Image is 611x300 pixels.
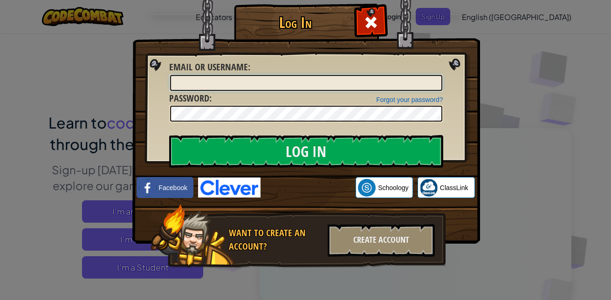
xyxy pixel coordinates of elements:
span: ClassLink [440,183,468,192]
span: Facebook [159,183,187,192]
h1: Log In [236,14,355,31]
span: Schoology [378,183,408,192]
div: Want to create an account? [229,226,322,253]
span: Password [169,92,209,104]
a: Forgot your password? [376,96,443,103]
input: Log In [169,135,443,168]
img: classlink-logo-small.png [420,179,438,197]
div: Create Account [328,224,435,257]
img: facebook_small.png [139,179,157,197]
label: : [169,92,212,105]
img: schoology.png [358,179,376,197]
label: : [169,61,250,74]
img: clever-logo-blue.png [198,177,261,198]
iframe: Sign in with Google Button [261,177,356,198]
span: Email or Username [169,61,248,73]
